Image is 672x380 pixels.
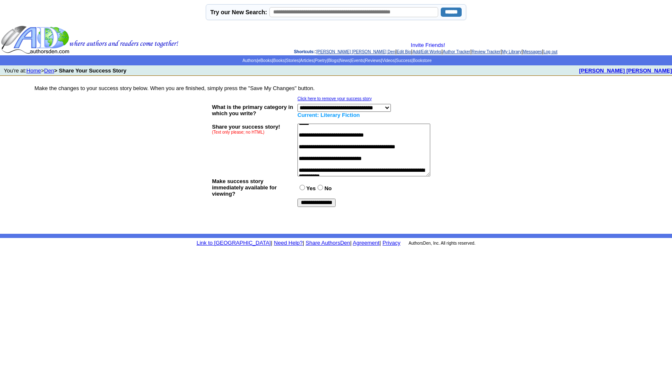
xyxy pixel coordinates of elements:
font: | [352,240,381,246]
font: Make the changes to your success story below. When you are finished, simply press the "Save My Ch... [34,85,315,91]
a: Click here to remove your success story [297,96,372,101]
a: Add/Edit Works [413,49,442,54]
a: Success [396,58,412,63]
a: Log out [543,49,557,54]
a: Videos [382,58,395,63]
div: : | | | | | | | [180,42,671,54]
a: Books [273,58,285,63]
font: Share your success story! [212,124,280,130]
a: Home [26,67,41,74]
a: Author Tracker [443,49,470,54]
a: Review Tracker [472,49,501,54]
a: Messages [523,49,542,54]
a: Link to [GEOGRAPHIC_DATA] [196,240,271,246]
a: Share AuthorsDen [306,240,350,246]
b: > Share Your Success Story [54,67,127,74]
a: Articles [300,58,314,63]
b: What is the primary category in which you write? [212,104,293,116]
label: Try our New Search: [210,9,267,16]
a: Privacy [383,240,401,246]
a: Bookstore [413,58,432,63]
font: You're at: > [4,67,127,74]
a: News [340,58,350,63]
font: Current: Literary Fiction [297,112,360,118]
font: AuthorsDen, Inc. All rights reserved. [408,241,476,246]
a: [PERSON_NAME] [PERSON_NAME] [579,67,672,74]
a: eBooks [258,58,272,63]
a: Agreement [353,240,380,246]
a: Reviews [365,58,381,63]
img: header_logo2.gif [1,25,178,54]
font: | [302,240,304,246]
a: Edit Bio [397,49,411,54]
font: (Text only please; no HTML) [212,130,264,134]
span: Shortcuts: [294,49,315,54]
a: Den [44,67,54,74]
font: Yes No [297,185,332,191]
a: Events [351,58,364,63]
font: | [271,240,272,246]
a: Authors [243,58,257,63]
a: My Library [502,49,522,54]
a: Blogs [328,58,339,63]
a: Invite Friends! [411,42,445,48]
a: Stories [286,58,299,63]
a: Poetry [315,58,327,63]
font: | [350,240,352,246]
a: [PERSON_NAME] [PERSON_NAME] Den [316,49,395,54]
a: Need Help? [274,240,303,246]
font: Make success story immediately available for viewing? [212,178,277,197]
